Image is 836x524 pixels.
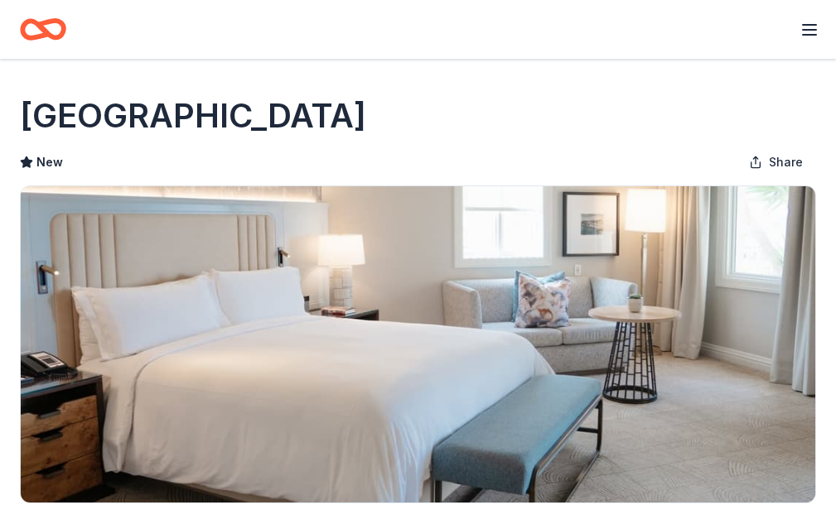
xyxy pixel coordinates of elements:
[769,152,803,172] span: Share
[736,146,816,179] button: Share
[20,10,66,49] a: Home
[20,93,366,139] h1: [GEOGRAPHIC_DATA]
[36,152,63,172] span: New
[21,186,815,502] img: Image for Waldorf Astoria Monarch Beach Resort & Club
